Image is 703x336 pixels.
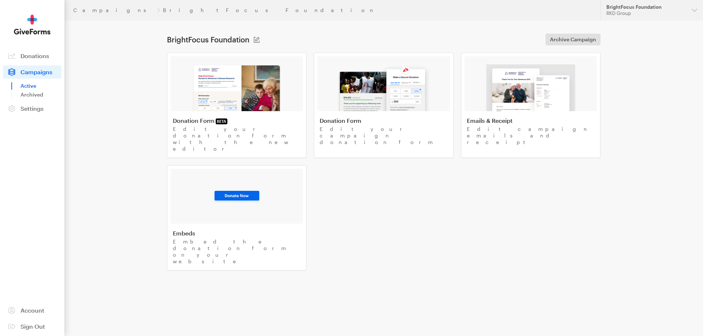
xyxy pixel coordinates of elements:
a: Donation Form Edit your campaign donation form [314,53,453,158]
p: Edit your donation form with the new editor [173,126,301,152]
h4: Emails & Receipt [467,117,595,124]
h4: Donation Form [173,117,301,124]
a: Active [21,82,62,90]
p: Edit campaign emails and receipt [467,126,595,146]
img: image-1-83ed7ead45621bf174d8040c5c72c9f8980a381436cbc16a82a0f79bcd7e5139.png [192,64,282,111]
span: Donations [21,52,49,59]
span: Archive Campaign [550,35,596,44]
h1: BrightFocus Foundation [167,35,249,44]
a: Archive Campaign [546,34,600,45]
a: Settings [3,102,62,115]
a: Embeds Embed the donation form on your website [167,165,306,271]
a: Campaigns [73,7,154,13]
a: BrightFocus Foundation [163,7,376,13]
a: Campaigns [3,65,62,79]
span: Account [21,307,44,314]
img: image-2-e181a1b57a52e92067c15dabc571ad95275de6101288912623f50734140ed40c.png [337,64,430,111]
img: image-3-93ee28eb8bf338fe015091468080e1db9f51356d23dce784fdc61914b1599f14.png [212,189,262,204]
a: Account [3,304,62,317]
span: BETA [216,118,227,124]
span: Settings [21,105,44,112]
a: Emails & Receipt Edit campaign emails and receipt [461,53,600,158]
div: BrightFocus Foundation [606,4,686,10]
a: Archived [21,90,62,99]
p: Edit your campaign donation form [320,126,447,146]
a: Donations [3,49,62,63]
p: Embed the donation form on your website [173,238,301,265]
h4: Donation Form [320,117,447,124]
div: RKD Group [606,10,686,16]
a: Donation FormBETA Edit your donation form with the new editor [167,53,306,158]
h4: Embeds [173,230,301,237]
img: image-3-0695904bd8fc2540e7c0ed4f0f3f42b2ae7fdd5008376bfc2271839042c80776.png [486,64,575,111]
img: GiveForms [14,15,51,35]
span: Campaigns [21,68,52,75]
